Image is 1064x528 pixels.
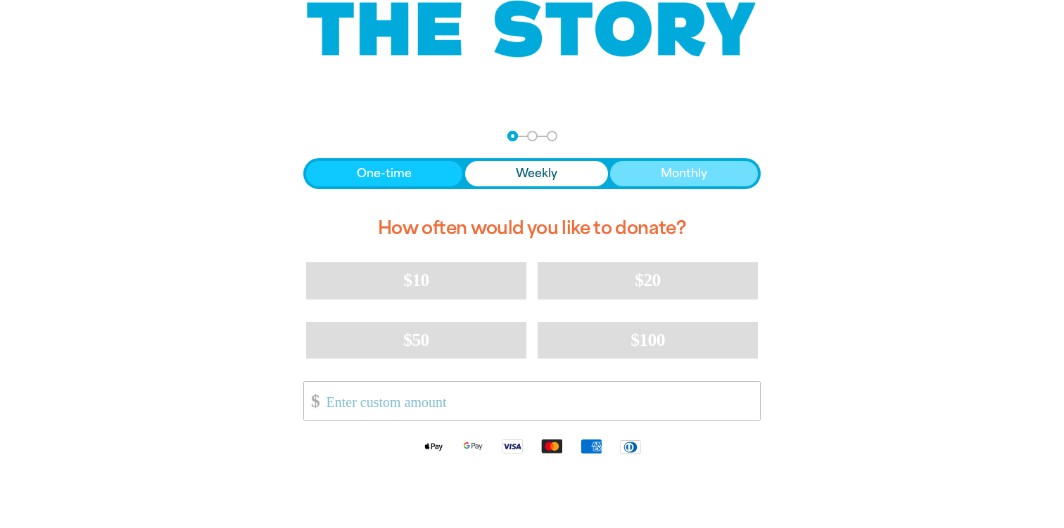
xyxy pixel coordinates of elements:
[303,158,761,189] div: Donation frequency
[303,427,761,465] div: Available payment methods
[403,330,429,350] span: $50
[357,165,412,182] span: One-time
[527,131,538,141] button: Navigate to step 2 of 3 to enter your details
[453,438,493,454] img: Google Pay logo
[403,270,429,290] span: $10
[306,161,462,186] button: One-time
[538,322,758,359] button: $100
[631,330,665,350] span: $100
[303,206,761,251] h2: How often would you like to donate?
[317,382,760,420] input: Enter custom amount
[661,165,707,182] span: Monthly
[611,439,650,455] img: Diners Club logo
[493,438,532,454] img: Visa logo
[538,262,758,299] button: $20
[465,161,608,186] button: Weekly
[571,438,611,454] img: American Express logo
[507,131,518,141] button: Navigate to step 1 of 3 to enter your donation amount
[304,385,319,417] span: $
[306,322,526,359] button: $50
[635,270,660,290] span: $20
[610,161,758,186] button: Monthly
[414,438,453,454] img: Apple Pay logo
[516,165,557,182] span: Weekly
[306,262,526,299] button: $10
[547,131,557,141] button: Navigate to step 3 of 3 to enter your payment details
[532,438,571,454] img: Mastercard logo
